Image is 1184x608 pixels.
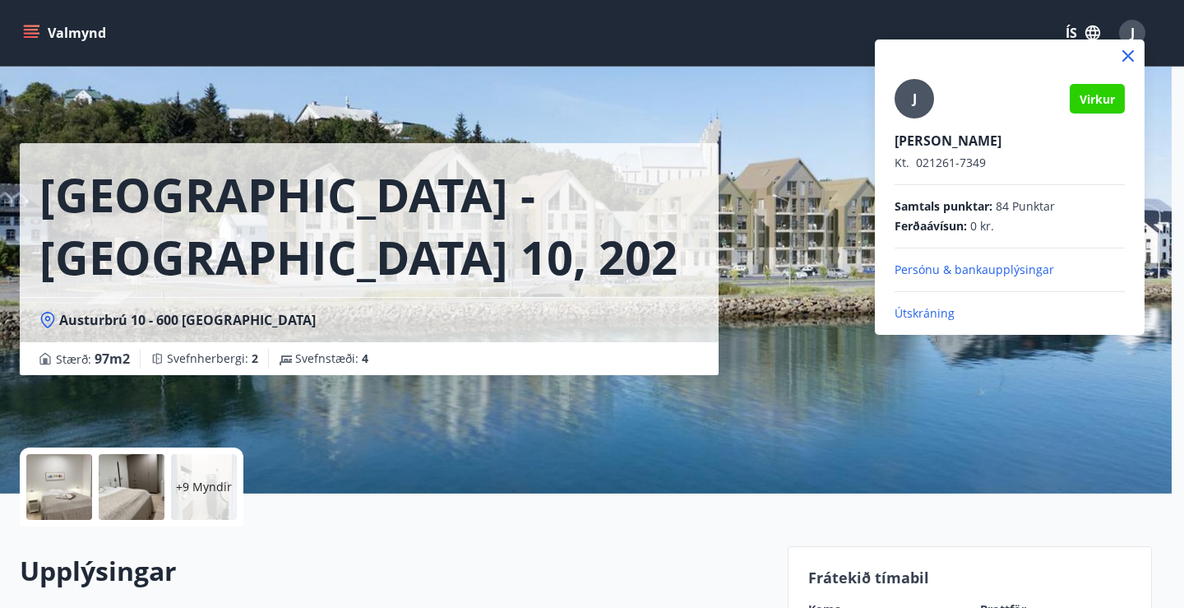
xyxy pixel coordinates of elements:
[895,198,992,215] span: Samtals punktar :
[970,218,994,234] span: 0 kr.
[895,262,1125,278] p: Persónu & bankaupplýsingar
[913,90,917,108] span: J
[996,198,1055,215] span: 84 Punktar
[895,218,967,234] span: Ferðaávísun :
[1080,91,1115,107] span: Virkur
[895,155,909,170] span: Kt.
[895,155,1125,171] p: 021261-7349
[895,132,1125,150] p: [PERSON_NAME]
[895,305,1125,322] p: Útskráning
